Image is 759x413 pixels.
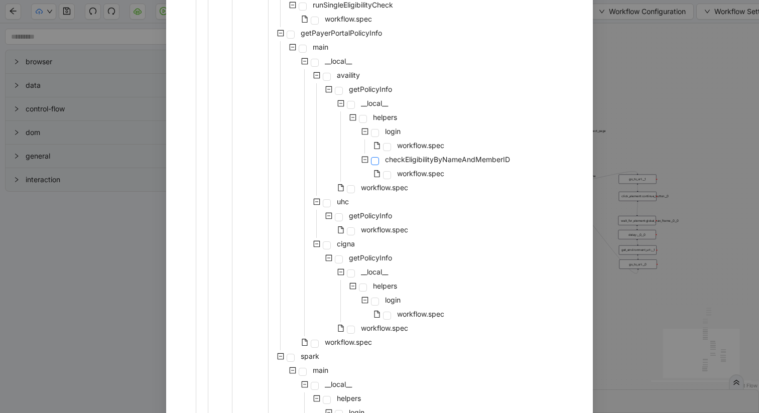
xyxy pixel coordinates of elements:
[347,83,394,95] span: getPolicyInfo
[325,212,332,219] span: minus-square
[361,297,368,304] span: minus-square
[337,197,349,206] span: uhc
[383,154,512,166] span: checkEligibilityByNameAndMemberID
[335,238,357,250] span: cigna
[347,210,394,222] span: getPolicyInfo
[313,43,328,51] span: main
[373,282,397,290] span: helpers
[337,268,344,276] span: minus-square
[373,113,397,121] span: helpers
[311,41,330,53] span: main
[361,225,408,234] span: workflow.spec
[313,366,328,374] span: main
[361,183,408,192] span: workflow.spec
[313,395,320,402] span: minus-square
[385,296,401,304] span: login
[397,310,444,318] span: workflow.spec
[325,380,352,388] span: __local__
[395,308,446,320] span: workflow.spec
[323,378,354,390] span: __local__
[277,30,284,37] span: minus-square
[335,69,362,81] span: availity
[383,294,403,306] span: login
[361,99,388,107] span: __local__
[325,254,332,261] span: minus-square
[361,128,368,135] span: minus-square
[325,15,372,23] span: workflow.spec
[323,55,354,67] span: __local__
[335,392,363,404] span: helpers
[337,325,344,332] span: file
[349,85,392,93] span: getPolicyInfo
[299,350,321,362] span: spark
[337,239,355,248] span: cigna
[313,72,320,79] span: minus-square
[325,338,372,346] span: workflow.spec
[373,170,381,177] span: file
[289,2,296,9] span: minus-square
[395,168,446,180] span: workflow.spec
[349,253,392,262] span: getPolicyInfo
[301,16,308,23] span: file
[359,266,390,278] span: __local__
[373,142,381,149] span: file
[347,252,394,264] span: getPolicyInfo
[359,97,390,109] span: __local__
[349,114,356,121] span: minus-square
[325,57,352,65] span: __local__
[337,184,344,191] span: file
[397,169,444,178] span: workflow.spec
[337,100,344,107] span: minus-square
[361,267,388,276] span: __local__
[359,322,410,334] span: workflow.spec
[371,280,399,292] span: helpers
[289,44,296,51] span: minus-square
[395,140,446,152] span: workflow.spec
[311,364,330,376] span: main
[371,111,399,123] span: helpers
[313,198,320,205] span: minus-square
[397,141,444,150] span: workflow.spec
[385,127,401,135] span: login
[359,224,410,236] span: workflow.spec
[277,353,284,360] span: minus-square
[325,86,332,93] span: minus-square
[349,283,356,290] span: minus-square
[337,226,344,233] span: file
[301,381,308,388] span: minus-square
[313,1,393,9] span: runSingleEligibilityCheck
[299,27,384,39] span: getPayerPortalPolicyInfo
[289,367,296,374] span: minus-square
[313,240,320,247] span: minus-square
[323,13,374,25] span: workflow.spec
[301,339,308,346] span: file
[349,211,392,220] span: getPolicyInfo
[337,71,360,79] span: availity
[359,182,410,194] span: workflow.spec
[385,155,510,164] span: checkEligibilityByNameAndMemberID
[301,29,382,37] span: getPayerPortalPolicyInfo
[301,352,319,360] span: spark
[361,324,408,332] span: workflow.spec
[373,311,381,318] span: file
[335,196,351,208] span: uhc
[383,125,403,137] span: login
[323,336,374,348] span: workflow.spec
[361,156,368,163] span: minus-square
[301,58,308,65] span: minus-square
[337,394,361,402] span: helpers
